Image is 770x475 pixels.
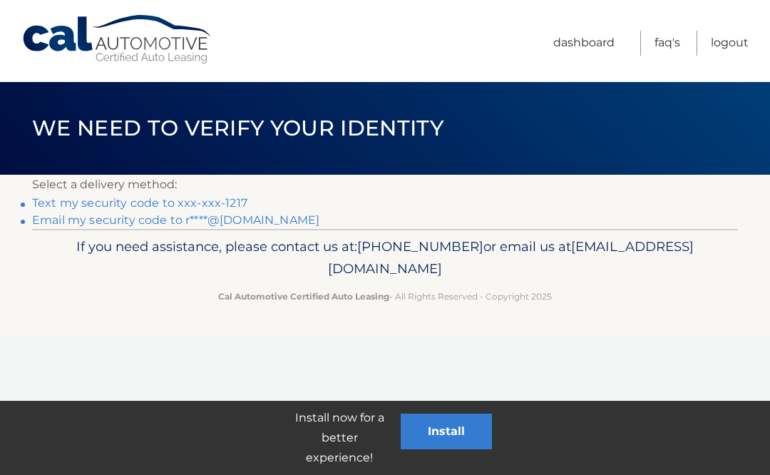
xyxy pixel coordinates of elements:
[21,14,214,65] a: Cal Automotive
[32,196,247,210] a: Text my security code to xxx-xxx-1217
[553,31,615,56] a: Dashboard
[654,31,680,56] a: FAQ's
[32,213,319,227] a: Email my security code to r****@[DOMAIN_NAME]
[53,289,717,304] p: - All Rights Reserved - Copyright 2025
[53,235,717,281] p: If you need assistance, please contact us at: or email us at
[32,115,443,141] span: We need to verify your identity
[711,31,749,56] a: Logout
[401,414,492,449] button: Install
[357,238,483,255] span: [PHONE_NUMBER]
[218,291,389,302] strong: Cal Automotive Certified Auto Leasing
[278,408,401,468] p: Install now for a better experience!
[32,175,738,195] p: Select a delivery method:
